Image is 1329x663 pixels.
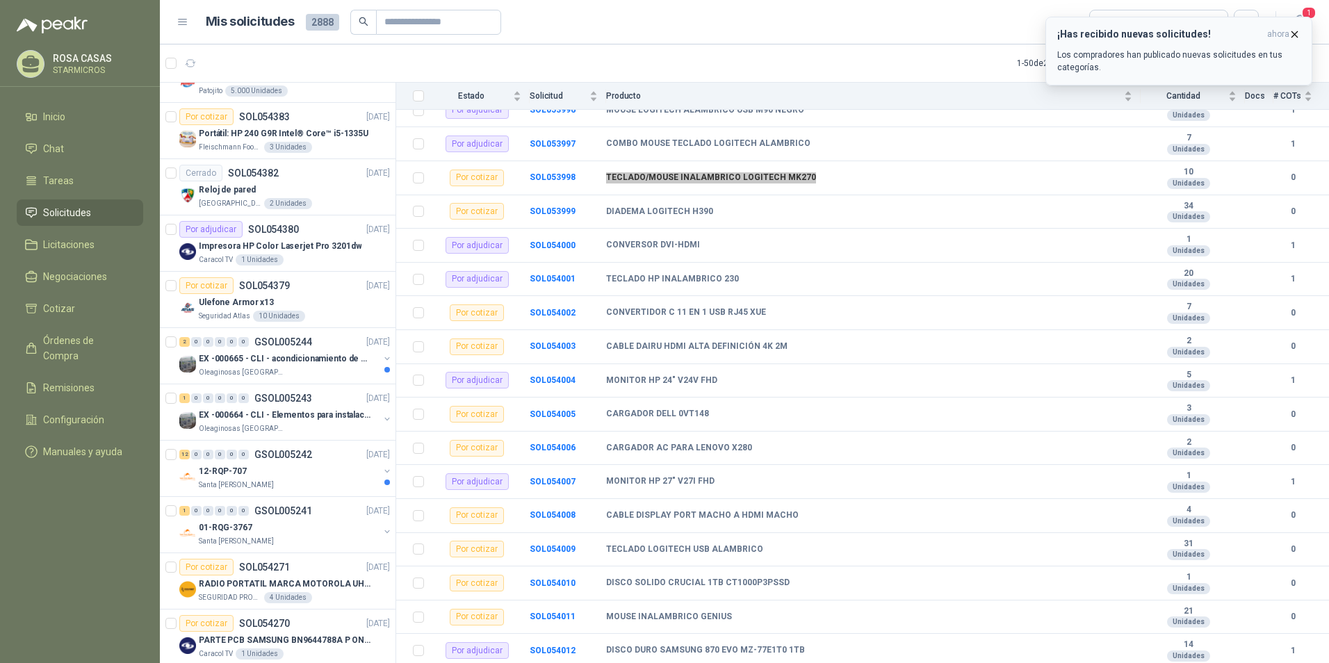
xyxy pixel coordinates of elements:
[239,562,290,572] p: SOL054271
[199,521,252,534] p: 01-RQG-3767
[1167,144,1210,155] div: Unidades
[17,295,143,322] a: Cotizar
[1167,583,1210,594] div: Unidades
[199,465,247,478] p: 12-RQP-707
[179,637,196,654] img: Company Logo
[199,592,261,603] p: SEGURIDAD PROVISER LTDA
[606,578,790,589] b: DISCO SOLIDO CRUCIAL 1TB CT1000P3PSSD
[530,443,576,452] b: SOL054006
[238,450,249,459] div: 0
[530,612,576,621] a: SOL054011
[530,578,576,588] a: SOL054010
[530,646,576,655] a: SOL054012
[530,83,606,110] th: Solicitud
[17,263,143,290] a: Negociaciones
[366,336,390,349] p: [DATE]
[530,172,576,182] a: SOL053998
[606,240,700,251] b: CONVERSOR DVI-HDMI
[179,337,190,347] div: 2
[254,337,312,347] p: GSOL005244
[446,642,509,659] div: Por adjudicar
[17,136,143,162] a: Chat
[450,507,504,524] div: Por cotizar
[606,307,766,318] b: CONVERTIDOR C 11 EN 1 USB RJ45 XUE
[264,142,312,153] div: 3 Unidades
[446,102,509,119] div: Por adjudicar
[191,393,202,403] div: 0
[530,240,576,250] a: SOL054000
[1167,380,1210,391] div: Unidades
[1273,475,1312,489] b: 1
[1141,606,1237,617] b: 21
[450,338,504,355] div: Por cotizar
[179,356,196,373] img: Company Logo
[1167,347,1210,358] div: Unidades
[450,575,504,591] div: Por cotizar
[1273,543,1312,556] b: 0
[43,173,74,188] span: Tareas
[17,439,143,465] a: Manuales y ayuda
[1141,302,1237,313] b: 7
[366,392,390,405] p: [DATE]
[199,198,261,209] p: [GEOGRAPHIC_DATA]
[254,506,312,516] p: GSOL005241
[1141,336,1237,347] b: 2
[1273,340,1312,353] b: 0
[606,510,799,521] b: CABLE DISPLAY PORT MACHO A HDMI MACHO
[179,165,222,181] div: Cerrado
[1141,133,1237,144] b: 7
[1273,272,1312,286] b: 1
[1141,470,1237,482] b: 1
[53,54,140,63] p: ROSA CASAS
[160,159,396,215] a: CerradoSOL054382[DATE] Company LogoReloj de pared[GEOGRAPHIC_DATA]2 Unidades
[225,85,288,97] div: 5.000 Unidades
[239,281,290,290] p: SOL054379
[530,105,576,115] a: SOL053996
[17,104,143,130] a: Inicio
[199,311,250,322] p: Seguridad Atlas
[366,279,390,293] p: [DATE]
[199,648,233,660] p: Caracol TV
[160,215,396,272] a: Por adjudicarSOL054380[DATE] Company LogoImpresora HP Color Laserjet Pro 3201dwCaracol TV1 Unidades
[199,536,274,547] p: Santa [PERSON_NAME]
[366,223,390,236] p: [DATE]
[306,14,339,31] span: 2888
[1057,49,1301,74] p: Los compradores han publicado nuevas solicitudes en tus categorías.
[1167,616,1210,628] div: Unidades
[179,243,196,260] img: Company Logo
[215,450,225,459] div: 0
[238,337,249,347] div: 0
[253,311,305,322] div: 10 Unidades
[203,450,213,459] div: 0
[199,578,372,591] p: RADIO PORTATIL MARCA MOTOROLA UHF SIN PANTALLA CON GPS, INCLUYE: ANTENA, BATERIA, CLIP Y CARGADOR
[530,274,576,284] a: SOL054001
[264,198,312,209] div: 2 Unidades
[1167,650,1210,662] div: Unidades
[450,203,504,220] div: Por cotizar
[1141,167,1237,178] b: 10
[1167,178,1210,189] div: Unidades
[17,375,143,401] a: Remisiones
[43,301,75,316] span: Cotizar
[203,337,213,347] div: 0
[160,272,396,328] a: Por cotizarSOL054379[DATE] Company LogoUlefone Armor x13Seguridad Atlas10 Unidades
[264,592,312,603] div: 4 Unidades
[215,393,225,403] div: 0
[248,224,299,234] p: SOL054380
[1141,403,1237,414] b: 3
[530,139,576,149] a: SOL053997
[1273,171,1312,184] b: 0
[199,240,361,253] p: Impresora HP Color Laserjet Pro 3201dw
[179,131,196,147] img: Company Logo
[530,409,576,419] a: SOL054005
[1141,505,1237,516] b: 4
[179,300,196,316] img: Company Logo
[43,380,95,395] span: Remisiones
[450,541,504,557] div: Por cotizar
[530,544,576,554] a: SOL054009
[1141,370,1237,381] b: 5
[606,544,763,555] b: TECLADO LOGITECH USB ALAMBRICO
